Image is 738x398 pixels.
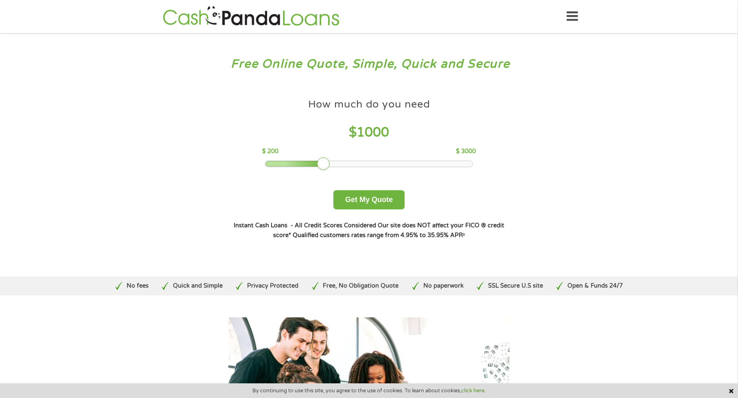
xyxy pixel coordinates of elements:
[461,387,486,394] a: click here.
[173,281,223,290] p: Quick and Simple
[24,57,715,72] h3: Free Online Quote, Simple, Quick and Secure
[456,147,476,156] p: $ 3000
[273,222,504,239] strong: Our site does NOT affect your FICO ® credit score*
[323,281,399,290] p: Free, No Obligation Quote
[234,222,376,229] strong: Instant Cash Loans - All Credit Scores Considered
[127,281,149,290] p: No fees
[262,147,278,156] p: $ 200
[357,125,389,140] span: 1000
[333,190,405,209] button: Get My Quote
[247,281,298,290] p: Privacy Protected
[308,98,430,111] h4: How much do you need
[488,281,543,290] p: SSL Secure U.S site
[293,232,465,239] strong: Qualified customers rates range from 4.95% to 35.95% APR¹
[160,5,342,28] img: GetLoanNow Logo
[252,388,486,394] span: By continuing to use this site, you agree to the use of cookies. To learn about cookies,
[262,124,476,141] h4: $
[423,281,464,290] p: No paperwork
[567,281,623,290] p: Open & Funds 24/7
